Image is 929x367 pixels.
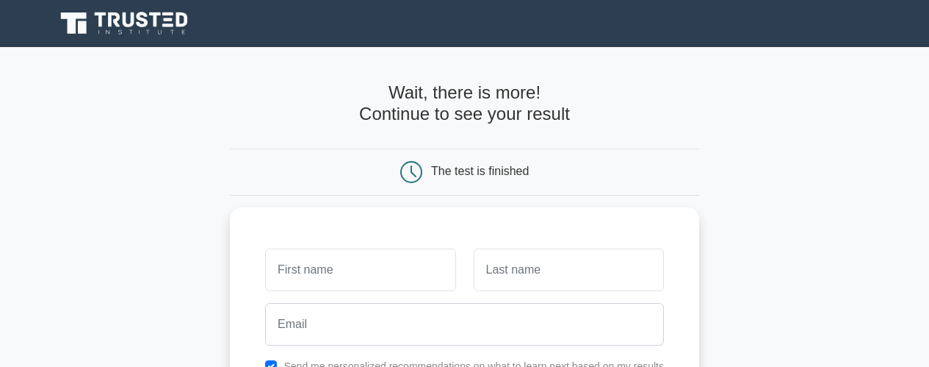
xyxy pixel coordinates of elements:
div: The test is finished [431,165,529,177]
input: Last name [474,249,664,291]
h4: Wait, there is more! Continue to see your result [230,82,699,125]
input: Email [265,303,664,346]
input: First name [265,249,455,291]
